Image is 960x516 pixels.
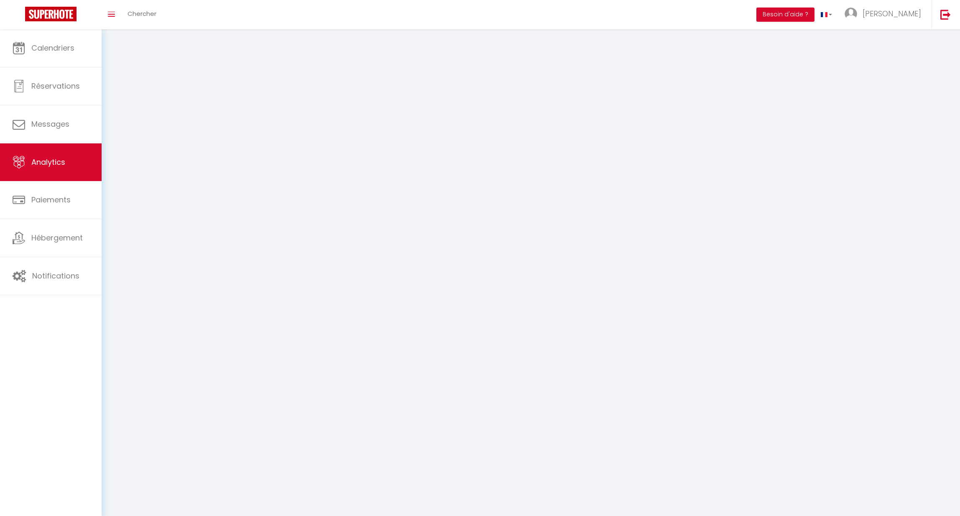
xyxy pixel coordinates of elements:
[756,8,814,22] button: Besoin d'aide ?
[128,9,156,18] span: Chercher
[863,8,921,19] span: [PERSON_NAME]
[31,232,83,243] span: Hébergement
[32,271,79,281] span: Notifications
[25,7,77,21] img: Super Booking
[940,9,951,20] img: logout
[31,157,65,167] span: Analytics
[845,8,857,20] img: ...
[7,3,32,28] button: Ouvrir le widget de chat LiveChat
[31,81,80,91] span: Réservations
[31,194,71,205] span: Paiements
[31,119,69,129] span: Messages
[31,43,74,53] span: Calendriers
